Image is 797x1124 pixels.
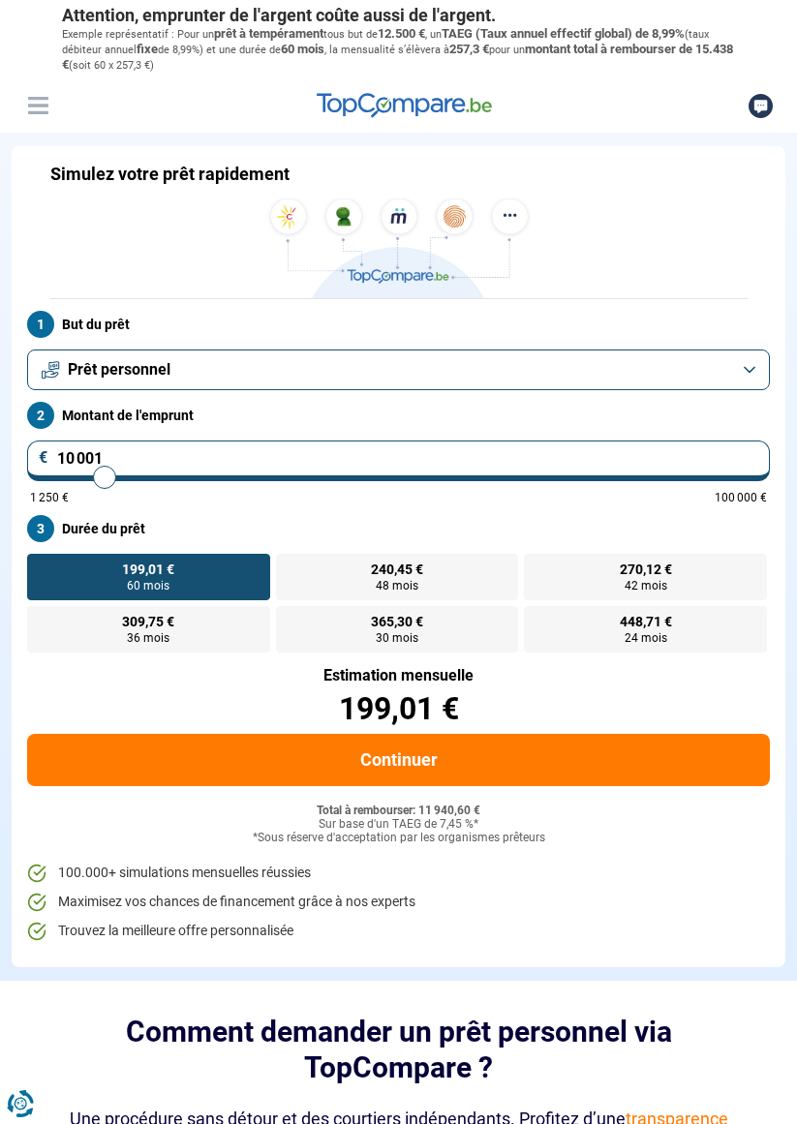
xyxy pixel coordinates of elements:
label: But du prêt [27,311,770,338]
span: 60 mois [127,580,169,592]
span: 12.500 € [378,26,425,41]
button: Menu [23,91,52,120]
span: 448,71 € [620,615,672,628]
p: Attention, emprunter de l'argent coûte aussi de l'argent. [62,5,736,26]
h1: Simulez votre prêt rapidement [50,164,290,185]
span: 24 mois [625,632,667,644]
span: 270,12 € [620,562,672,576]
span: 100 000 € [715,492,767,503]
label: Durée du prêt [27,515,770,542]
span: TAEG (Taux annuel effectif global) de 8,99% [442,26,685,41]
span: 60 mois [281,42,324,56]
div: 199,01 € [27,693,770,724]
span: 36 mois [127,632,169,644]
img: TopCompare.be [263,198,535,298]
div: Total à rembourser: 11 940,60 € [27,805,770,818]
p: Exemple représentatif : Pour un tous but de , un (taux débiteur annuel de 8,99%) et une durée de ... [62,26,736,74]
button: Prêt personnel [27,349,770,390]
div: Estimation mensuelle [27,668,770,684]
span: Prêt personnel [68,359,170,380]
span: 240,45 € [371,562,423,576]
span: 257,3 € [449,42,489,56]
div: Sur base d'un TAEG de 7,45 %* [27,818,770,832]
button: Continuer [27,734,770,786]
span: € [39,450,48,466]
label: Montant de l'emprunt [27,402,770,429]
span: montant total à rembourser de 15.438 € [62,42,733,72]
img: TopCompare [317,93,492,118]
span: 30 mois [376,632,418,644]
h2: Comment demander un prêt personnel via TopCompare ? [62,1014,736,1086]
li: 100.000+ simulations mensuelles réussies [27,864,770,883]
span: 199,01 € [122,562,174,576]
span: 309,75 € [122,615,174,628]
span: 365,30 € [371,615,423,628]
span: fixe [137,42,158,56]
span: 1 250 € [30,492,69,503]
span: 48 mois [376,580,418,592]
li: Maximisez vos chances de financement grâce à nos experts [27,893,770,912]
span: prêt à tempérament [214,26,323,41]
div: *Sous réserve d'acceptation par les organismes prêteurs [27,832,770,845]
span: 42 mois [625,580,667,592]
li: Trouvez la meilleure offre personnalisée [27,922,770,941]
